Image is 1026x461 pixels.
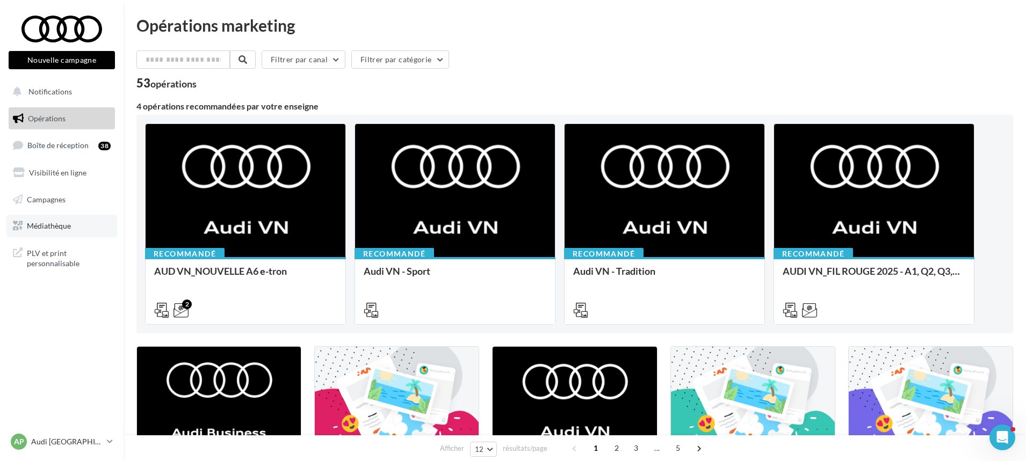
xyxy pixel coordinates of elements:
[136,102,1013,111] div: 4 opérations recommandées par votre enseigne
[31,436,103,447] p: Audi [GEOGRAPHIC_DATA]
[9,51,115,69] button: Nouvelle campagne
[27,246,111,269] span: PLV et print personnalisable
[27,221,71,230] span: Médiathèque
[503,443,547,453] span: résultats/page
[573,266,756,287] div: Audi VN - Tradition
[475,445,484,453] span: 12
[6,188,117,211] a: Campagnes
[355,248,434,260] div: Recommandé
[9,431,115,452] a: AP Audi [GEOGRAPHIC_DATA]
[470,442,497,457] button: 12
[154,266,337,287] div: AUD VN_NOUVELLE A6 e-tron
[136,77,197,89] div: 53
[145,248,225,260] div: Recommandé
[14,436,24,447] span: AP
[150,79,197,89] div: opérations
[364,266,546,287] div: Audi VN - Sport
[6,107,117,130] a: Opérations
[6,242,117,273] a: PLV et print personnalisable
[627,440,645,457] span: 3
[262,50,345,69] button: Filtrer par canal
[989,425,1015,450] iframe: Intercom live chat
[98,142,111,150] div: 38
[440,443,464,453] span: Afficher
[6,162,117,184] a: Visibilité en ligne
[6,215,117,237] a: Médiathèque
[564,248,644,260] div: Recommandé
[136,17,1013,33] div: Opérations marketing
[28,114,66,123] span: Opérations
[29,168,86,177] span: Visibilité en ligne
[669,440,687,457] span: 5
[774,248,853,260] div: Recommandé
[648,440,666,457] span: ...
[28,87,72,96] span: Notifications
[783,266,965,287] div: AUDI VN_FIL ROUGE 2025 - A1, Q2, Q3, Q5 et Q4 e-tron
[182,299,192,309] div: 2
[6,81,113,103] button: Notifications
[27,141,89,150] span: Boîte de réception
[27,194,66,203] span: Campagnes
[6,134,117,157] a: Boîte de réception38
[608,440,625,457] span: 2
[587,440,604,457] span: 1
[351,50,449,69] button: Filtrer par catégorie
